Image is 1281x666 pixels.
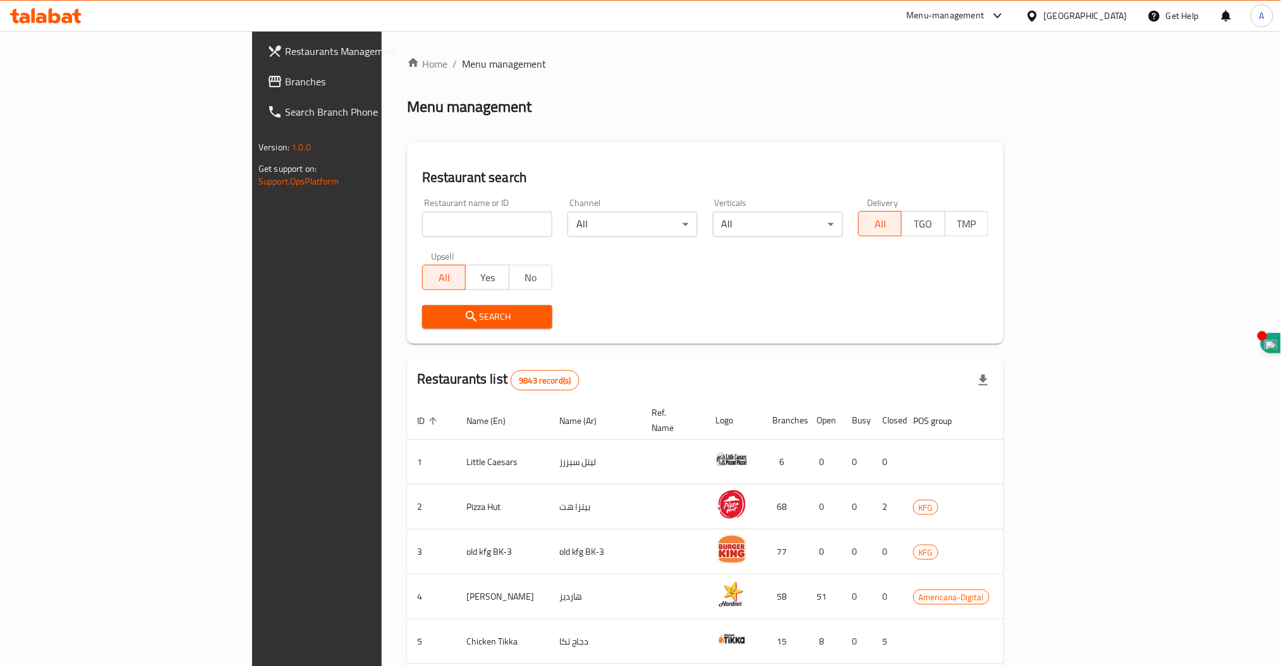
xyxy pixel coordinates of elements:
span: A [1260,9,1265,23]
td: Pizza Hut [456,485,549,530]
td: 0 [842,440,873,485]
button: Yes [465,265,509,290]
button: All [422,265,466,290]
span: All [864,215,897,233]
td: Little Caesars [456,440,549,485]
div: All [713,212,843,237]
span: POS group [913,413,968,428]
td: [PERSON_NAME] [456,574,549,619]
td: 8 [807,619,842,664]
span: Search Branch Phone [285,104,456,119]
span: No [514,269,547,287]
td: 0 [842,619,873,664]
a: Branches [257,66,466,97]
td: 0 [842,530,873,574]
span: Branches [285,74,456,89]
span: Name (En) [466,413,522,428]
span: Americana-Digital [914,590,989,605]
label: Delivery [867,198,899,207]
label: Upsell [431,252,454,261]
button: All [858,211,902,236]
div: All [568,212,698,237]
td: ليتل سيزرز [549,440,642,485]
nav: breadcrumb [407,56,1004,71]
span: 9843 record(s) [511,375,578,387]
span: 1.0.0 [291,139,311,155]
th: Branches [763,401,807,440]
button: No [509,265,552,290]
a: Restaurants Management [257,36,466,66]
th: Closed [873,401,903,440]
h2: Restaurants list [417,370,580,391]
div: Total records count [511,370,579,391]
td: 0 [873,574,903,619]
td: 77 [763,530,807,574]
button: TMP [945,211,988,236]
th: Logo [706,401,763,440]
td: 0 [807,440,842,485]
div: Menu-management [907,8,985,23]
h2: Restaurant search [422,168,988,187]
td: old kfg BK-3 [456,530,549,574]
td: 51 [807,574,842,619]
td: Chicken Tikka [456,619,549,664]
span: TGO [907,215,940,233]
th: Open [807,401,842,440]
img: Chicken Tikka [716,623,748,655]
img: Little Caesars [716,444,748,475]
span: Name (Ar) [559,413,613,428]
span: TMP [950,215,983,233]
td: 58 [763,574,807,619]
td: بيتزا هت [549,485,642,530]
td: 0 [873,440,903,485]
td: 15 [763,619,807,664]
span: Ref. Name [652,405,691,435]
span: Get support on: [258,160,317,177]
img: Pizza Hut [716,488,748,520]
td: old kfg BK-3 [549,530,642,574]
td: 68 [763,485,807,530]
span: Yes [471,269,504,287]
div: Export file [968,365,999,396]
td: 0 [842,574,873,619]
span: ID [417,413,441,428]
button: TGO [901,211,945,236]
td: 5 [873,619,903,664]
a: Search Branch Phone [257,97,466,127]
td: 0 [807,530,842,574]
h2: Menu management [407,97,531,117]
td: 2 [873,485,903,530]
span: KFG [914,545,938,560]
img: Hardee's [716,578,748,610]
td: 0 [842,485,873,530]
td: 0 [807,485,842,530]
input: Search for restaurant name or ID.. [422,212,552,237]
span: Version: [258,139,289,155]
span: All [428,269,461,287]
span: Search [432,309,542,325]
th: Busy [842,401,873,440]
td: 6 [763,440,807,485]
td: هارديز [549,574,642,619]
a: Support.OpsPlatform [258,173,339,190]
span: Restaurants Management [285,44,456,59]
span: KFG [914,500,938,515]
img: old kfg BK-3 [716,533,748,565]
td: دجاج تكا [549,619,642,664]
td: 0 [873,530,903,574]
div: [GEOGRAPHIC_DATA] [1044,9,1127,23]
span: Menu management [462,56,546,71]
button: Search [422,305,552,329]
